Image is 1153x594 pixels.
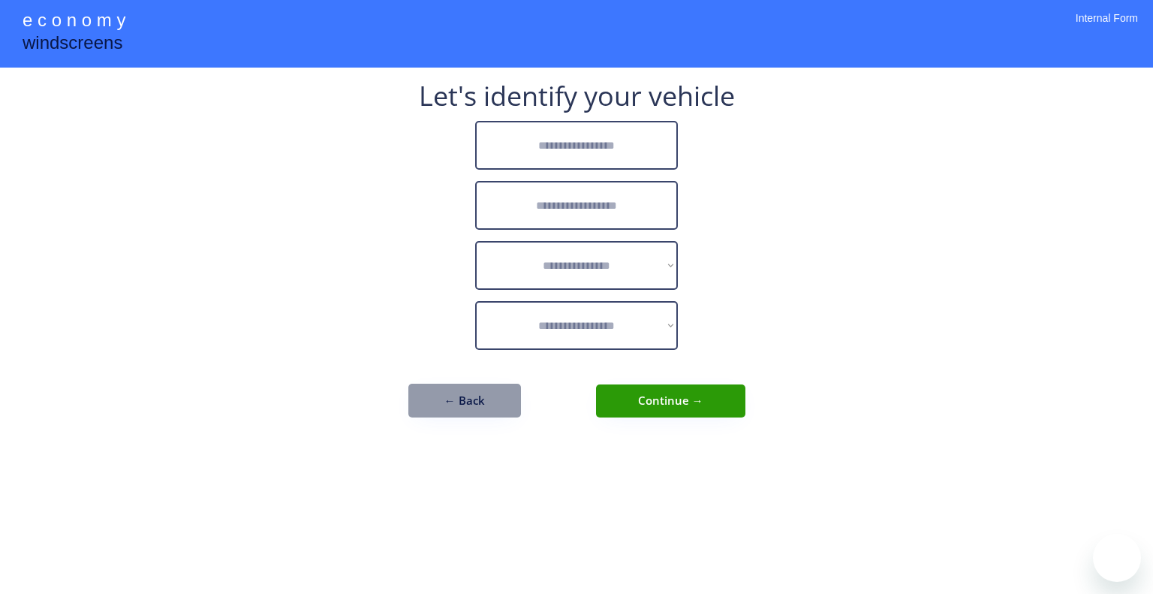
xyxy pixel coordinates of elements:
div: windscreens [23,30,122,59]
div: Internal Form [1076,11,1138,45]
iframe: Button to launch messaging window [1093,534,1141,582]
button: ← Back [408,384,521,418]
button: Continue → [596,384,745,418]
div: e c o n o m y [23,8,125,36]
div: Let's identify your vehicle [419,83,735,110]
